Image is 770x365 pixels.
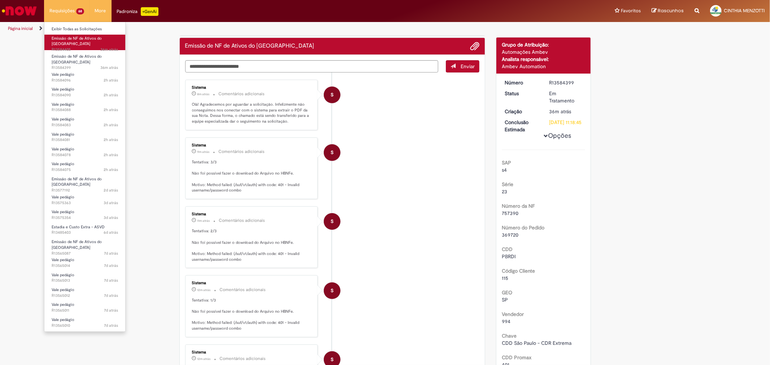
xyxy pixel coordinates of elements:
span: R13584081 [52,137,118,143]
time: 01/10/2025 09:47:32 [197,92,210,96]
span: Enviar [461,63,475,70]
span: 2d atrás [104,188,118,193]
img: ServiceNow [1,4,38,18]
time: 01/10/2025 09:43:18 [197,357,211,361]
time: 01/10/2025 08:08:23 [104,167,118,172]
span: R13575363 [52,200,118,206]
div: Em Tratamento [549,90,583,104]
time: 29/09/2025 09:32:50 [104,215,118,220]
a: Aberto R13584083 : Vale pedágio [44,115,125,129]
ul: Requisições [44,22,126,332]
b: CDD [502,246,513,252]
div: Sistema [192,85,312,90]
div: Sistema [192,212,312,216]
time: 01/10/2025 09:19:19 [100,47,118,52]
a: Aberto R13565010 : Vale pedágio [44,316,125,329]
div: System [324,282,340,299]
span: 115 [502,275,508,281]
span: Emissão de NF de Ativos do [GEOGRAPHIC_DATA] [52,239,102,250]
span: Vale pedágio [52,146,74,152]
small: Comentários adicionais [219,91,265,97]
a: Página inicial [8,26,33,31]
h2: Emissão de NF de Ativos do ASVD Histórico de tíquete [185,43,314,49]
span: s4 [502,167,507,173]
div: Sistema [192,350,312,355]
dt: Criação [499,108,544,115]
time: 29/09/2025 09:33:48 [104,200,118,206]
span: Vale pedágio [52,194,74,200]
time: 25/09/2025 07:41:08 [104,293,118,298]
span: R13584075 [52,167,118,173]
time: 01/10/2025 08:09:43 [104,137,118,142]
span: Emissão de NF de Ativos do [GEOGRAPHIC_DATA] [52,36,102,47]
a: Aberto R13584078 : Vale pedágio [44,145,125,159]
small: Comentários adicionais [219,149,265,155]
span: Vale pedágio [52,317,74,322]
a: Rascunhos [652,8,684,14]
span: R13584096 [52,78,118,83]
a: Aberto R13565087 : Emissão de NF de Ativos do ASVD [44,238,125,254]
span: 7d atrás [104,323,118,328]
a: Aberto R13584096 : Vale pedágio [44,71,125,84]
textarea: Digite sua mensagem aqui... [185,60,439,72]
span: Favoritos [621,7,641,14]
span: Vale pedágio [52,287,74,293]
span: Vale pedágio [52,87,74,92]
small: Comentários adicionais [219,217,265,224]
div: Ambev Automation [502,63,585,70]
a: Aberto R13565012 : Vale pedágio [44,286,125,299]
small: Comentários adicionais [220,356,266,362]
span: 68 [76,8,84,14]
b: Vendedor [502,311,524,317]
span: Vale pedágio [52,116,74,122]
span: 6d atrás [104,230,118,235]
span: 36m atrás [100,47,118,52]
span: 2h atrás [104,152,118,158]
span: R13565012 [52,293,118,299]
b: Série [502,181,513,188]
span: S [331,213,334,230]
span: S [331,144,334,161]
dt: Conclusão Estimada [499,119,544,133]
span: R13584078 [52,152,118,158]
span: Requisições [49,7,75,14]
a: Aberto R13565011 : Vale pedágio [44,301,125,314]
time: 01/10/2025 09:44:39 [197,219,210,223]
time: 25/09/2025 07:40:11 [104,323,118,328]
b: CDD Promax [502,354,531,361]
span: R13575354 [52,215,118,221]
a: Exibir Todas as Solicitações [44,25,125,33]
p: Tentativa: 2/3 Não foi possível fazer o download do Arquivo no HBNFe. Motivo: Method failed: (/su... [192,228,312,262]
span: 369720 [502,232,518,238]
b: Número da NF [502,203,535,209]
time: 25/09/2025 07:41:31 [104,278,118,283]
dt: Status [499,90,544,97]
span: Emissão de NF de Ativos do [GEOGRAPHIC_DATA] [52,54,102,65]
time: 29/09/2025 14:19:14 [104,188,118,193]
time: 01/10/2025 08:09:02 [104,152,118,158]
span: 7d atrás [104,263,118,268]
a: Aberto R13584088 : Vale pedágio [44,101,125,114]
a: Aberto R13485403 : Estadia e Custo Extra - ASVD [44,223,125,237]
button: Enviar [446,60,479,72]
span: 3d atrás [104,200,118,206]
span: 36m atrás [100,65,118,70]
span: 3d atrás [104,215,118,220]
span: R13584405 [52,47,118,53]
span: SP [502,296,508,303]
b: Número do Pedido [502,224,544,231]
span: 11m atrás [197,219,210,223]
time: 25/09/2025 08:21:58 [104,251,118,256]
div: Padroniza [117,7,158,16]
a: Aberto R13575354 : Vale pedágio [44,208,125,221]
span: 23 [502,188,507,195]
span: Vale pedágio [52,102,74,107]
span: Emissão de NF de Ativos do [GEOGRAPHIC_DATA] [52,176,102,188]
div: System [324,87,340,103]
span: R13565010 [52,323,118,329]
time: 01/10/2025 09:18:42 [549,108,571,115]
a: Aberto R13584399 : Emissão de NF de Ativos do ASVD [44,53,125,68]
a: Aberto R13577192 : Emissão de NF de Ativos do ASVD [44,175,125,191]
span: CINTHIA MENZOTTI [724,8,765,14]
span: R13584088 [52,107,118,113]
